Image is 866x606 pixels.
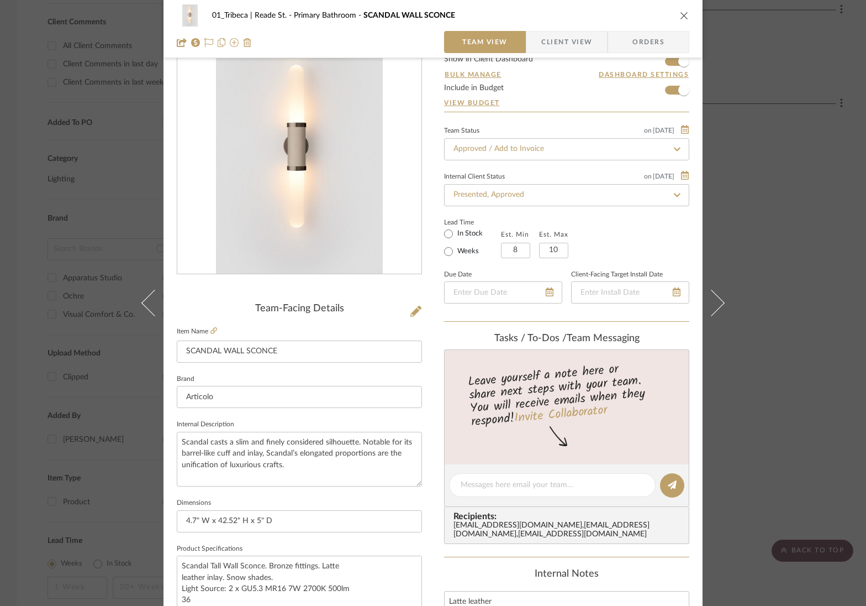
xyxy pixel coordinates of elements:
[679,11,689,20] button: close
[494,333,567,343] span: Tasks / To-Dos /
[177,546,242,552] label: Product Specifications
[243,38,252,47] img: Remove from project
[455,229,483,239] label: In Stock
[644,127,652,134] span: on
[444,174,505,180] div: Internal Client Status
[177,303,422,315] div: Team-Facing Details
[453,511,684,521] span: Recipients:
[177,386,422,408] input: Enter Brand
[514,400,608,428] a: Invite Collaborator
[177,510,422,532] input: Enter the dimensions of this item
[539,231,568,238] label: Est. Max
[177,4,203,27] img: 7c4371b9-8035-41f2-baea-ea8ef142cbde_48x40.jpg
[644,173,652,180] span: on
[177,34,421,274] div: 0
[177,422,234,427] label: Internal Description
[177,500,211,506] label: Dimensions
[455,247,479,257] label: Weeks
[444,281,562,304] input: Enter Due Date
[571,272,663,278] label: Client-Facing Target Install Date
[462,31,508,53] span: Team View
[363,12,455,19] span: SCANDAL WALL SCONCE
[571,281,689,304] input: Enter Install Date
[212,12,294,19] span: 01_Tribeca | Reade St.
[444,128,479,134] div: Team Status
[453,521,684,539] div: [EMAIL_ADDRESS][DOMAIN_NAME] , [EMAIL_ADDRESS][DOMAIN_NAME] , [EMAIL_ADDRESS][DOMAIN_NAME]
[294,12,363,19] span: Primary Bathroom
[652,173,675,180] span: [DATE]
[444,98,689,107] a: View Budget
[216,34,383,274] img: 7c4371b9-8035-41f2-baea-ea8ef142cbde_436x436.jpg
[444,272,472,278] label: Due Date
[598,70,689,80] button: Dashboard Settings
[177,377,194,382] label: Brand
[444,70,502,80] button: Bulk Manage
[620,31,677,53] span: Orders
[444,217,501,227] label: Lead Time
[444,568,689,581] div: Internal Notes
[652,127,675,134] span: [DATE]
[444,227,501,258] mat-radio-group: Select item type
[177,341,422,363] input: Enter Item Name
[177,327,217,336] label: Item Name
[444,138,689,160] input: Type to Search…
[541,31,592,53] span: Client View
[501,231,529,238] label: Est. Min
[443,357,691,431] div: Leave yourself a note here or share next steps with your team. You will receive emails when they ...
[444,333,689,345] div: team Messaging
[444,184,689,206] input: Type to Search…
